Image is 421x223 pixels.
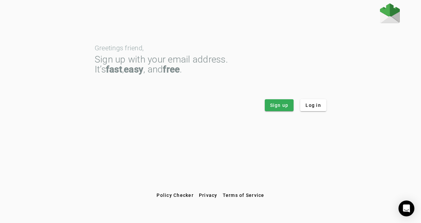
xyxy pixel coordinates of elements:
[196,189,220,201] button: Privacy
[124,64,143,75] strong: easy
[380,3,400,23] img: Fraudmarc Logo
[95,45,326,51] div: Greetings friend,
[265,99,294,111] button: Sign up
[398,201,414,216] div: Open Intercom Messenger
[300,99,326,111] button: Log in
[95,55,326,74] div: Sign up with your email address. It’s , , and .
[270,102,289,109] span: Sign up
[199,193,217,198] span: Privacy
[157,193,194,198] span: Policy Checker
[163,64,180,75] strong: free
[305,102,321,109] span: Log in
[223,193,264,198] span: Terms of Service
[154,189,196,201] button: Policy Checker
[220,189,267,201] button: Terms of Service
[106,64,122,75] strong: fast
